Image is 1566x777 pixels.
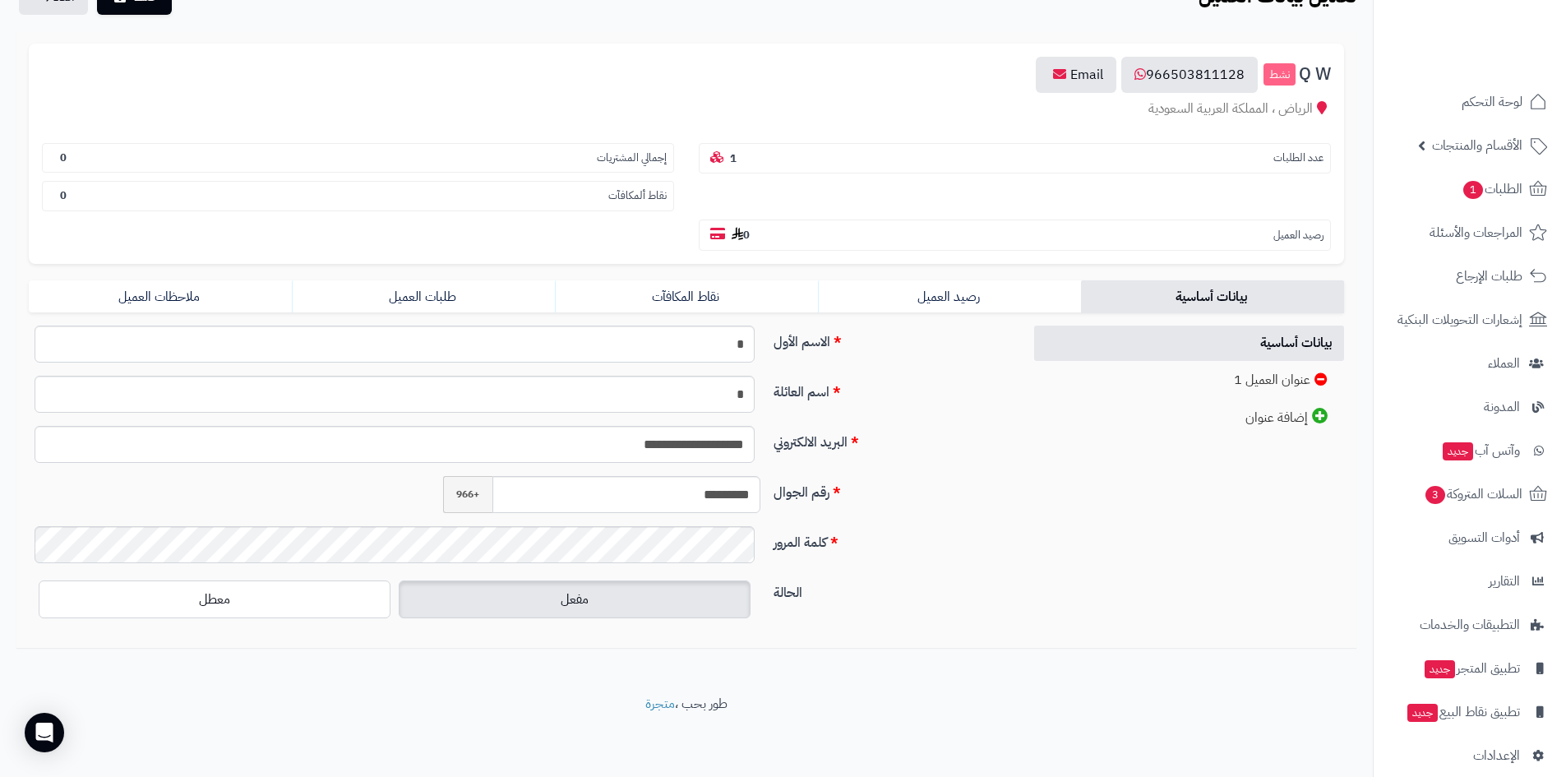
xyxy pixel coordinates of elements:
[1034,400,1345,436] a: إضافة عنوان
[1423,657,1520,680] span: تطبيق المتجر
[1406,701,1520,724] span: تطبيق نقاط البيع
[1425,660,1455,678] span: جديد
[1384,169,1556,209] a: الطلبات1
[1081,280,1344,313] a: بيانات أساسية
[767,576,1015,603] label: الحالة
[1384,213,1556,252] a: المراجعات والأسئلة
[1430,221,1522,244] span: المراجعات والأسئلة
[1488,352,1520,375] span: العملاء
[1034,326,1345,361] a: بيانات أساسية
[25,713,64,752] div: Open Intercom Messenger
[42,99,1331,118] div: الرياض ، المملكة العربية السعودية
[60,187,67,203] b: 0
[1034,363,1345,398] a: عنوان العميل 1
[1384,649,1556,688] a: تطبيق المتجرجديد
[645,694,675,714] a: متجرة
[1384,387,1556,427] a: المدونة
[767,376,1015,402] label: اسم العائلة
[1384,605,1556,645] a: التطبيقات والخدمات
[1384,518,1556,557] a: أدوات التسويق
[1384,431,1556,470] a: وآتس آبجديد
[767,526,1015,553] label: كلمة المرور
[1384,692,1556,732] a: تطبيق نقاط البيعجديد
[1443,442,1473,460] span: جديد
[730,150,737,166] b: 1
[1420,613,1520,636] span: التطبيقات والخدمات
[1299,65,1331,84] span: Q W
[1384,562,1556,601] a: التقارير
[1384,474,1556,514] a: السلات المتروكة3
[60,150,67,165] b: 0
[1463,181,1483,199] span: 1
[1462,90,1522,113] span: لوحة التحكم
[818,280,1081,313] a: رصيد العميل
[1384,300,1556,340] a: إشعارات التحويلات البنكية
[1425,486,1445,504] span: 3
[561,590,589,609] span: مفعل
[1121,57,1258,93] a: 966503811128
[1384,257,1556,296] a: طلبات الإرجاع
[1424,483,1522,506] span: السلات المتروكة
[1484,395,1520,419] span: المدونة
[1263,63,1296,86] small: نشط
[1407,704,1438,722] span: جديد
[1273,150,1323,166] small: عدد الطلبات
[732,227,750,243] b: 0
[199,590,230,609] span: معطل
[1489,570,1520,593] span: التقارير
[597,150,667,166] small: إجمالي المشتريات
[1036,57,1116,93] a: Email
[1432,134,1522,157] span: الأقسام والمنتجات
[1397,308,1522,331] span: إشعارات التحويلات البنكية
[767,326,1015,352] label: الاسم الأول
[1384,344,1556,383] a: العملاء
[1384,736,1556,775] a: الإعدادات
[555,280,818,313] a: نقاط المكافآت
[1448,526,1520,549] span: أدوات التسويق
[1456,265,1522,288] span: طلبات الإرجاع
[292,280,555,313] a: طلبات العميل
[1384,82,1556,122] a: لوحة التحكم
[1473,744,1520,767] span: الإعدادات
[1441,439,1520,462] span: وآتس آب
[1273,228,1323,243] small: رصيد العميل
[608,188,667,204] small: نقاط ألمكافآت
[767,476,1015,502] label: رقم الجوال
[443,476,492,513] span: +966
[767,426,1015,452] label: البريد الالكتروني
[1454,44,1550,79] img: logo-2.png
[1462,178,1522,201] span: الطلبات
[29,280,292,313] a: ملاحظات العميل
